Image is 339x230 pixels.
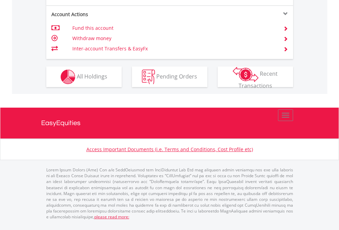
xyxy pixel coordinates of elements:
[77,72,107,80] span: All Holdings
[156,72,197,80] span: Pending Orders
[218,66,293,87] button: Recent Transactions
[72,23,275,33] td: Fund this account
[86,146,253,153] a: Access Important Documents (i.e. Terms and Conditions, Cost Profile etc)
[142,70,155,84] img: pending_instructions-wht.png
[72,33,275,44] td: Withdraw money
[233,67,258,82] img: transactions-zar-wht.png
[61,70,75,84] img: holdings-wht.png
[46,66,122,87] button: All Holdings
[46,167,293,220] p: Lorem Ipsum Dolors (Ame) Con a/e SeddOeiusmod tem InciDiduntut Lab Etd mag aliquaen admin veniamq...
[72,44,275,54] td: Inter-account Transfers & EasyFx
[41,108,298,138] a: EasyEquities
[46,11,170,18] div: Account Actions
[94,214,129,220] a: please read more:
[132,66,207,87] button: Pending Orders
